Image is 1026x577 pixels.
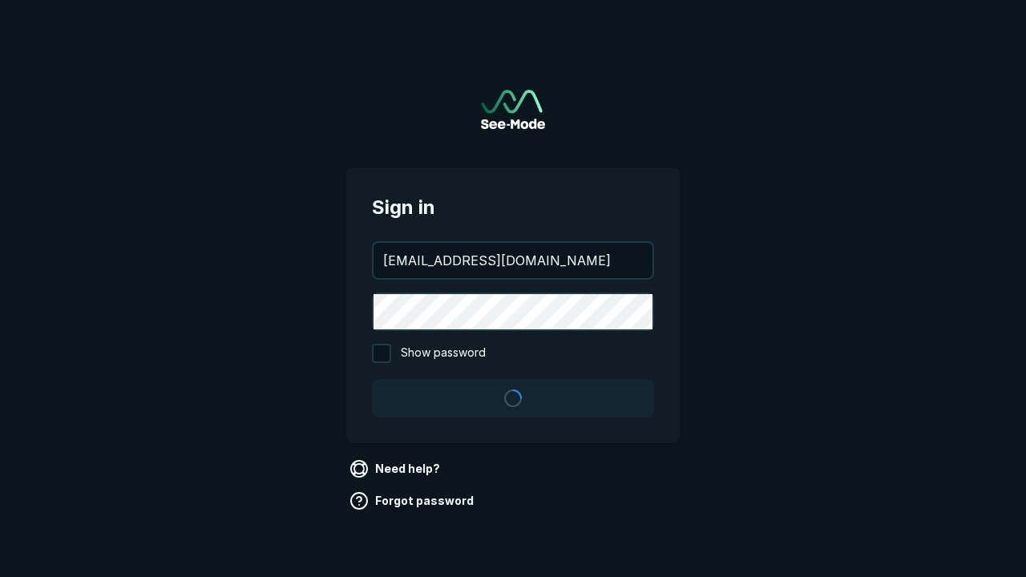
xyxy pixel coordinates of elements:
img: See-Mode Logo [481,90,545,129]
a: Forgot password [346,488,480,514]
input: your@email.com [374,243,652,278]
span: Sign in [372,193,654,222]
a: Go to sign in [481,90,545,129]
a: Need help? [346,456,446,482]
span: Show password [401,344,486,363]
